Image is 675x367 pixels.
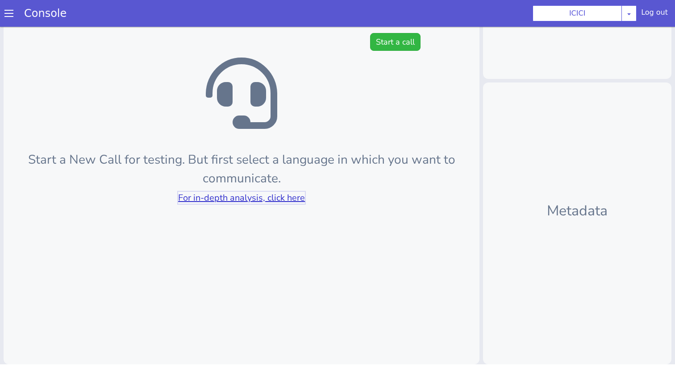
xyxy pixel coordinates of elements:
[533,5,622,21] button: ICICI
[178,168,305,180] a: For in-depth analysis, click here
[497,176,657,198] p: Metadata
[13,7,77,20] a: Console
[18,126,465,164] p: Start a New Call for testing. But first select a language in which you want to communicate.
[641,7,668,21] div: Log out
[370,9,421,27] button: Start a call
